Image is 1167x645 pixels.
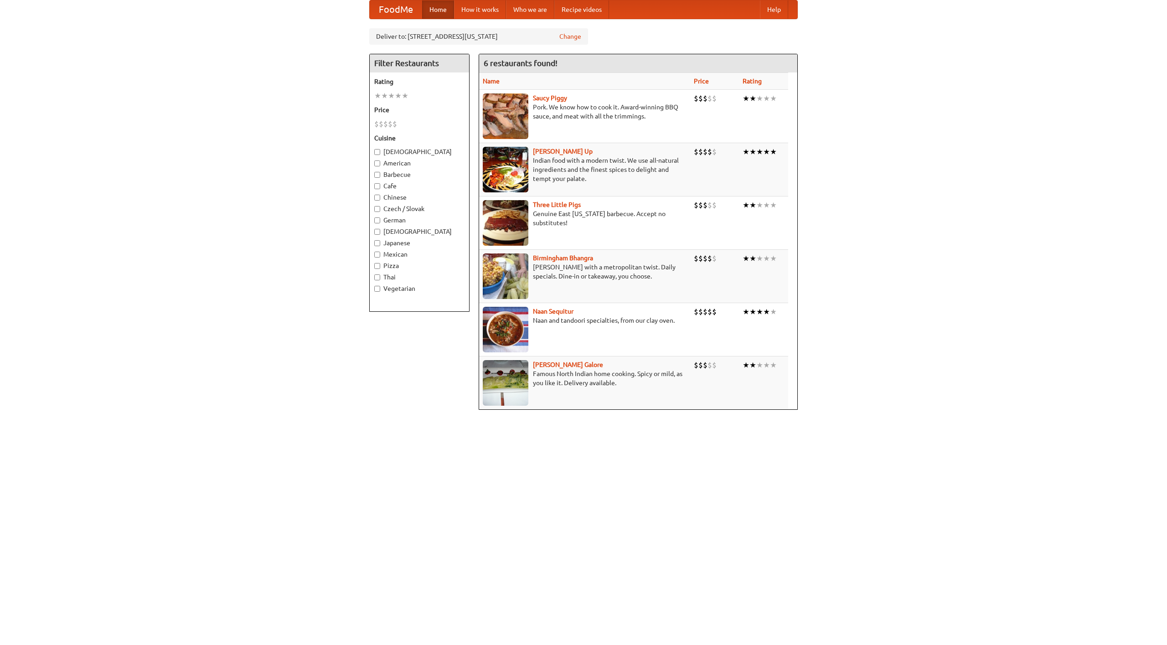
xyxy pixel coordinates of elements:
[483,209,687,227] p: Genuine East [US_STATE] barbecue. Accept no substitutes!
[694,77,709,85] a: Price
[756,200,763,210] li: ★
[703,360,707,370] li: $
[370,54,469,72] h4: Filter Restaurants
[374,149,380,155] input: [DEMOGRAPHIC_DATA]
[374,172,380,178] input: Barbecue
[374,284,465,293] label: Vegetarian
[698,93,703,103] li: $
[374,217,380,223] input: German
[374,286,380,292] input: Vegetarian
[374,170,465,179] label: Barbecue
[388,119,392,129] li: $
[698,253,703,263] li: $
[756,307,763,317] li: ★
[743,77,762,85] a: Rating
[374,193,465,202] label: Chinese
[374,273,465,282] label: Thai
[383,119,388,129] li: $
[756,93,763,103] li: ★
[698,200,703,210] li: $
[749,253,756,263] li: ★
[756,253,763,263] li: ★
[743,253,749,263] li: ★
[374,206,380,212] input: Czech / Slovak
[533,148,593,155] a: [PERSON_NAME] Up
[703,147,707,157] li: $
[756,360,763,370] li: ★
[770,360,777,370] li: ★
[712,147,717,157] li: $
[756,147,763,157] li: ★
[743,147,749,157] li: ★
[483,77,500,85] a: Name
[743,360,749,370] li: ★
[712,307,717,317] li: $
[707,253,712,263] li: $
[483,156,687,183] p: Indian food with a modern twist. We use all-natural ingredients and the finest spices to delight ...
[395,91,402,101] li: ★
[763,307,770,317] li: ★
[770,307,777,317] li: ★
[707,200,712,210] li: $
[749,360,756,370] li: ★
[694,307,698,317] li: $
[533,308,573,315] b: Naan Sequitur
[483,147,528,192] img: curryup.jpg
[694,200,698,210] li: $
[370,0,422,19] a: FoodMe
[454,0,506,19] a: How it works
[374,147,465,156] label: [DEMOGRAPHIC_DATA]
[760,0,788,19] a: Help
[770,253,777,263] li: ★
[374,238,465,248] label: Japanese
[483,103,687,121] p: Pork. We know how to cook it. Award-winning BBQ sauce, and meat with all the trimmings.
[483,316,687,325] p: Naan and tandoori specialties, from our clay oven.
[374,229,380,235] input: [DEMOGRAPHIC_DATA]
[484,59,558,67] ng-pluralize: 6 restaurants found!
[374,227,465,236] label: [DEMOGRAPHIC_DATA]
[763,253,770,263] li: ★
[703,307,707,317] li: $
[374,250,465,259] label: Mexican
[369,28,588,45] div: Deliver to: [STREET_ADDRESS][US_STATE]
[483,360,528,406] img: currygalore.jpg
[483,263,687,281] p: [PERSON_NAME] with a metropolitan twist. Daily specials. Dine-in or takeaway, you choose.
[707,360,712,370] li: $
[743,307,749,317] li: ★
[763,360,770,370] li: ★
[703,200,707,210] li: $
[707,307,712,317] li: $
[374,134,465,143] h5: Cuisine
[770,200,777,210] li: ★
[374,77,465,86] h5: Rating
[483,200,528,246] img: littlepigs.jpg
[763,200,770,210] li: ★
[483,307,528,352] img: naansequitur.jpg
[712,93,717,103] li: $
[483,93,528,139] img: saucy.jpg
[707,147,712,157] li: $
[533,254,593,262] a: Birmingham Bhangra
[483,253,528,299] img: bhangra.jpg
[374,159,465,168] label: American
[374,252,380,258] input: Mexican
[388,91,395,101] li: ★
[533,361,603,368] a: [PERSON_NAME] Galore
[374,240,380,246] input: Japanese
[743,93,749,103] li: ★
[374,91,381,101] li: ★
[749,200,756,210] li: ★
[533,201,581,208] a: Three Little Pigs
[374,119,379,129] li: $
[694,253,698,263] li: $
[533,94,567,102] b: Saucy Piggy
[374,160,380,166] input: American
[749,147,756,157] li: ★
[749,307,756,317] li: ★
[763,147,770,157] li: ★
[703,93,707,103] li: $
[770,93,777,103] li: ★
